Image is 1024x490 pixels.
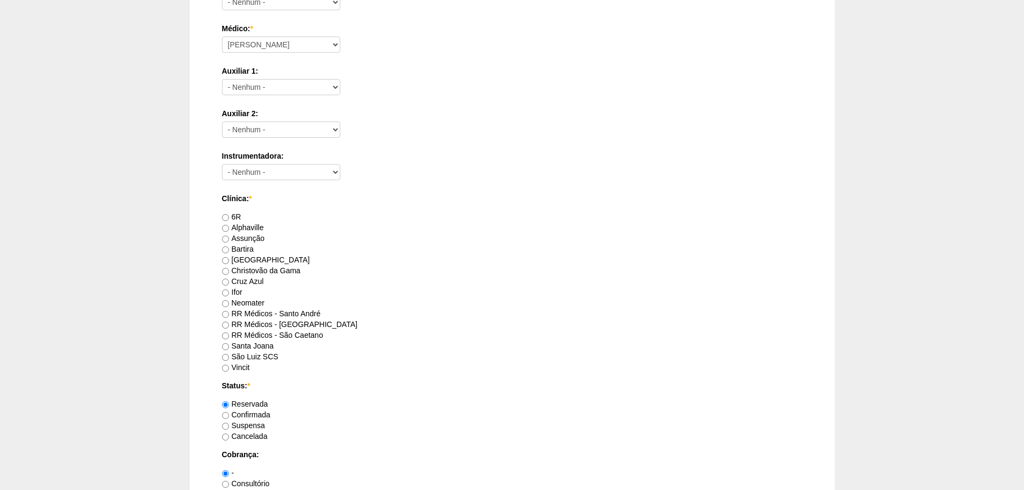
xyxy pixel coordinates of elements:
[222,481,229,488] input: Consultório
[222,266,300,275] label: Christovão da Gama
[222,23,803,34] label: Médico:
[222,432,268,441] label: Cancelada
[222,342,274,350] label: Santa Joana
[222,331,323,339] label: RR Médicos - São Caetano
[222,470,229,477] input: -
[222,214,229,221] input: 6R
[222,449,803,460] label: Cobrança:
[222,225,229,232] input: Alphaville
[222,421,265,430] label: Suspensa
[222,363,250,372] label: Vincit
[222,311,229,318] input: RR Médicos - Santo André
[222,401,229,408] input: Reservada
[222,288,242,296] label: Ifor
[222,212,241,221] label: 6R
[222,108,803,119] label: Auxiliar 2:
[222,309,321,318] label: RR Médicos - Santo André
[222,246,229,253] input: Bartira
[222,299,264,307] label: Neomater
[222,410,270,419] label: Confirmada
[222,412,229,419] input: Confirmada
[222,479,270,488] label: Consultório
[222,468,234,477] label: -
[222,245,254,253] label: Bartira
[222,236,229,243] input: Assunção
[222,289,229,296] input: Ifor
[222,279,229,286] input: Cruz Azul
[222,223,264,232] label: Alphaville
[222,151,803,161] label: Instrumentadora:
[222,354,229,361] input: São Luiz SCS
[222,423,229,430] input: Suspensa
[222,66,803,76] label: Auxiliar 1:
[222,400,268,408] label: Reservada
[222,255,310,264] label: [GEOGRAPHIC_DATA]
[222,343,229,350] input: Santa Joana
[222,320,357,329] label: RR Médicos - [GEOGRAPHIC_DATA]
[222,268,229,275] input: Christovão da Gama
[222,234,264,243] label: Assunção
[247,381,250,390] span: Este campo é obrigatório.
[222,277,264,286] label: Cruz Azul
[222,257,229,264] input: [GEOGRAPHIC_DATA]
[222,365,229,372] input: Vincit
[222,332,229,339] input: RR Médicos - São Caetano
[250,24,253,33] span: Este campo é obrigatório.
[222,380,803,391] label: Status:
[222,352,278,361] label: São Luiz SCS
[222,322,229,329] input: RR Médicos - [GEOGRAPHIC_DATA]
[222,434,229,441] input: Cancelada
[222,300,229,307] input: Neomater
[222,193,803,204] label: Clínica:
[249,194,252,203] span: Este campo é obrigatório.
